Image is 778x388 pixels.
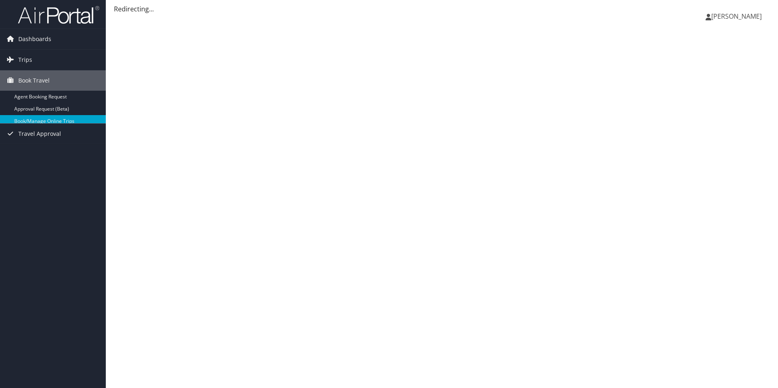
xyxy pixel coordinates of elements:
[711,12,762,21] span: [PERSON_NAME]
[18,50,32,70] span: Trips
[706,4,770,28] a: [PERSON_NAME]
[114,4,770,14] div: Redirecting...
[18,5,99,24] img: airportal-logo.png
[18,29,51,49] span: Dashboards
[18,70,50,91] span: Book Travel
[18,124,61,144] span: Travel Approval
